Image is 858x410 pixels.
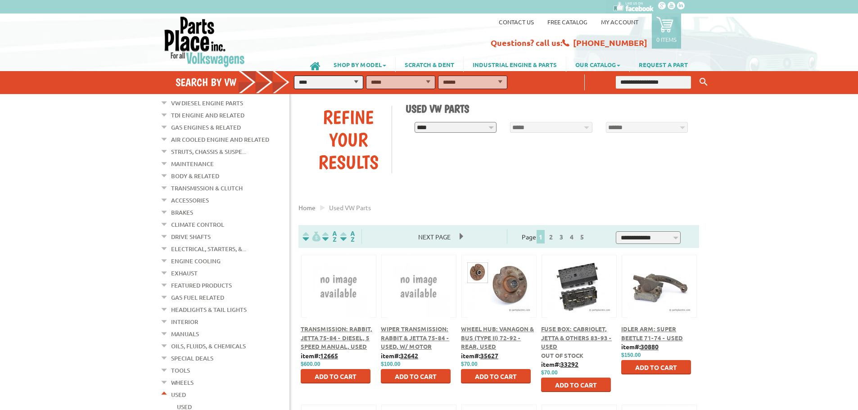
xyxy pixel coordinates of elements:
a: 3 [557,233,565,241]
b: item#: [621,342,659,351]
a: VW Diesel Engine Parts [171,97,243,109]
span: Add to Cart [395,372,437,380]
button: Add to Cart [381,369,451,383]
a: Drive Shafts [171,231,211,243]
a: Manuals [171,328,199,340]
a: Gas Engines & Related [171,122,241,133]
button: Add to Cart [301,369,370,383]
u: 33292 [560,360,578,368]
a: Maintenance [171,158,214,170]
u: 35627 [480,351,498,360]
a: 2 [547,233,555,241]
a: Climate Control [171,219,224,230]
button: Add to Cart [461,369,531,383]
a: Brakes [171,207,193,218]
a: SHOP BY MODEL [325,57,395,72]
a: 5 [578,233,586,241]
span: Add to Cart [555,381,597,389]
button: Keyword Search [697,75,710,90]
span: $100.00 [381,361,400,367]
a: Home [298,203,316,212]
a: Transmission: Rabbit, Jetta 75-84 - Diesel, 5 Speed Manual, Used [301,325,372,350]
a: INDUSTRIAL ENGINE & PARTS [464,57,566,72]
img: filterpricelow.svg [303,231,321,242]
a: Exhaust [171,267,198,279]
span: $70.00 [461,361,478,367]
a: Special Deals [171,352,213,364]
b: item#: [381,351,418,360]
a: Engine Cooling [171,255,221,267]
span: Add to Cart [475,372,517,380]
b: item#: [541,360,578,368]
p: 0 items [656,36,677,43]
button: Add to Cart [621,360,691,374]
a: Wheels [171,377,194,388]
span: used VW parts [329,203,371,212]
a: Tools [171,365,190,376]
a: Used [171,389,186,401]
span: $600.00 [301,361,320,367]
b: item#: [461,351,498,360]
a: SCRATCH & DENT [396,57,463,72]
u: 32642 [400,351,418,360]
a: REQUEST A PART [630,57,697,72]
a: Body & Related [171,170,219,182]
img: Parts Place Inc! [163,16,246,68]
a: Featured Products [171,279,232,291]
a: Electrical, Starters, &... [171,243,246,255]
u: 30880 [641,342,659,351]
a: Struts, Chassis & Suspe... [171,146,246,158]
span: Out of stock [541,351,583,359]
a: Air Cooled Engine and Related [171,134,269,145]
a: Transmission & Clutch [171,182,243,194]
a: Accessories [171,194,209,206]
a: Oils, Fluids, & Chemicals [171,340,246,352]
a: Free Catalog [547,18,587,26]
div: Refine Your Results [305,106,392,173]
a: My Account [601,18,638,26]
a: Idler Arm: Super Beetle 71-74 - Used [621,325,683,342]
a: Gas Fuel Related [171,292,224,303]
a: Fuse Box: Cabriolet, Jetta & Others 83-93 - Used [541,325,612,350]
span: Add to Cart [315,372,357,380]
a: Headlights & Tail Lights [171,304,247,315]
button: Add to Cart [541,378,611,392]
u: 12665 [320,351,338,360]
a: Next Page [409,233,460,241]
span: Add to Cart [635,363,677,371]
a: Wheel Hub: Vanagon & Bus (Type II) 72-92 - Rear, USED [461,325,534,350]
span: 1 [537,230,545,243]
span: Next Page [409,230,460,243]
div: Page [507,229,601,244]
span: $70.00 [541,369,558,376]
a: Wiper Transmission: Rabbit & Jetta 75-84 - Used, w/ Motor [381,325,449,350]
a: Interior [171,316,198,328]
a: 0 items [652,14,681,49]
h1: Used VW Parts [406,102,693,115]
span: $150.00 [621,352,641,358]
a: OUR CATALOG [566,57,629,72]
a: Contact us [499,18,534,26]
a: 4 [568,233,576,241]
img: Sort by Sales Rank [339,231,357,242]
a: TDI Engine and Related [171,109,244,121]
b: item#: [301,351,338,360]
h4: Search by VW [176,76,299,89]
img: Sort by Headline [321,231,339,242]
